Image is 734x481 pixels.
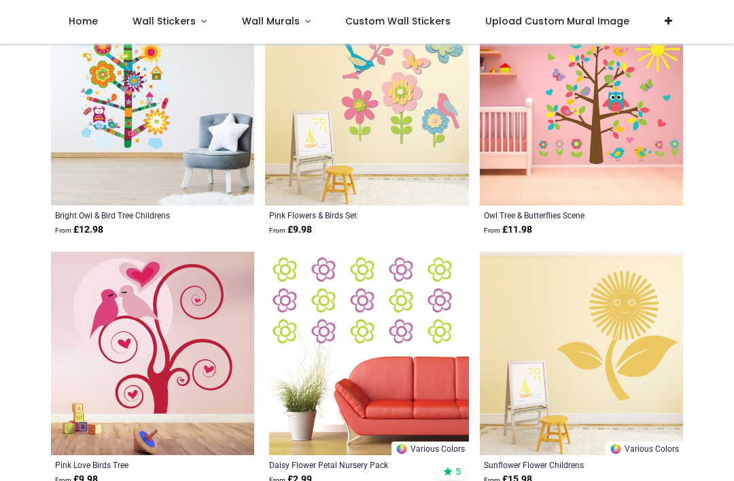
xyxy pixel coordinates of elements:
[69,14,98,28] span: Home
[265,252,468,455] img: Daisy Flower Petal Nursery Wall Sticker Pack
[265,2,468,205] img: Pink Flowers & Birds Wall Sticker Set
[610,443,622,455] img: Color Wheel
[55,227,71,234] span: From
[51,252,254,455] img: Pink Love Birds Tree Wall Sticker
[484,210,640,220] a: Owl Tree & Butterflies Scene
[396,443,408,455] img: Color Wheel
[51,2,254,205] img: Bright Owl & Bird Tree Childrens Wall Sticker
[345,14,451,28] span: Custom Wall Stickers
[480,2,683,205] img: Owl Tree & Butterflies Wall Sticker Scene
[133,14,196,28] span: Wall Stickers
[55,210,211,220] a: Bright Owl & Bird Tree Childrens
[242,14,300,28] span: Wall Murals
[55,459,211,470] a: Pink Love Birds Tree
[455,465,461,478] span: 5
[269,210,425,220] a: Pink Flowers & Birds Set
[269,223,312,237] strong: £ 9.98
[269,459,425,470] a: Daisy Flower Petal Nursery Pack
[484,459,640,470] a: Sunflower Flower Childrens
[484,223,532,237] strong: £ 11.98
[485,14,629,28] span: Upload Custom Mural Image
[55,223,103,237] strong: £ 12.98
[391,442,469,455] a: Various Colors
[484,227,500,234] span: From
[606,442,683,455] a: Various Colors
[480,252,683,455] img: Sunflower Flower Childrens Wall Sticker
[269,227,285,234] span: From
